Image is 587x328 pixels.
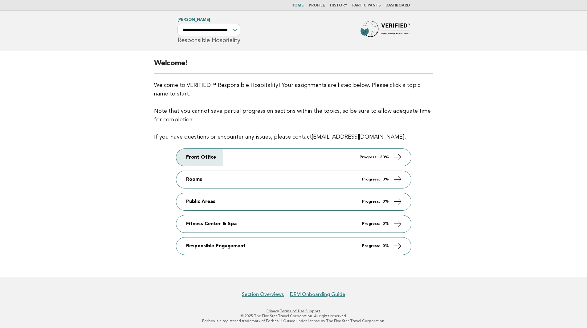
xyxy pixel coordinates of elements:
img: Forbes Travel Guide [361,21,410,41]
a: Responsible Engagement Progress: 0% [176,237,411,255]
a: Fitness Center & Spa Progress: 0% [176,215,411,233]
strong: 0% [382,200,389,204]
h1: Responsible Hospitality [177,18,240,43]
a: Participants [352,4,381,7]
em: Progress: [362,222,380,226]
a: [EMAIL_ADDRESS][DOMAIN_NAME] [312,134,404,140]
strong: 0% [382,177,389,181]
p: · · [105,309,482,314]
a: Privacy [267,309,279,313]
em: Progress: [362,200,380,204]
a: [PERSON_NAME] [177,18,210,22]
p: © 2025 The Five Star Travel Corporation. All rights reserved. [105,314,482,318]
a: Dashboard [385,4,410,7]
em: Progress: [360,155,377,159]
strong: 0% [382,244,389,248]
a: DRM Onboarding Guide [290,291,345,298]
a: Rooms Progress: 0% [176,171,411,188]
a: Public Areas Progress: 0% [176,193,411,210]
strong: 20% [380,155,389,159]
a: Profile [309,4,325,7]
em: Progress: [362,244,380,248]
a: Home [291,4,304,7]
a: Terms of Use [280,309,304,313]
em: Progress: [362,177,380,181]
h2: Welcome! [154,59,433,74]
a: History [330,4,347,7]
p: Forbes is a registered trademark of Forbes LLC used under license by The Five Star Travel Corpora... [105,318,482,323]
a: Support [305,309,320,313]
p: Welcome to VERIFIED™ Responsible Hospitality! Your assignments are listed below. Please click a t... [154,81,433,141]
strong: 0% [382,222,389,226]
a: Section Overviews [242,291,284,298]
a: Front Office Progress: 20% [176,149,411,166]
